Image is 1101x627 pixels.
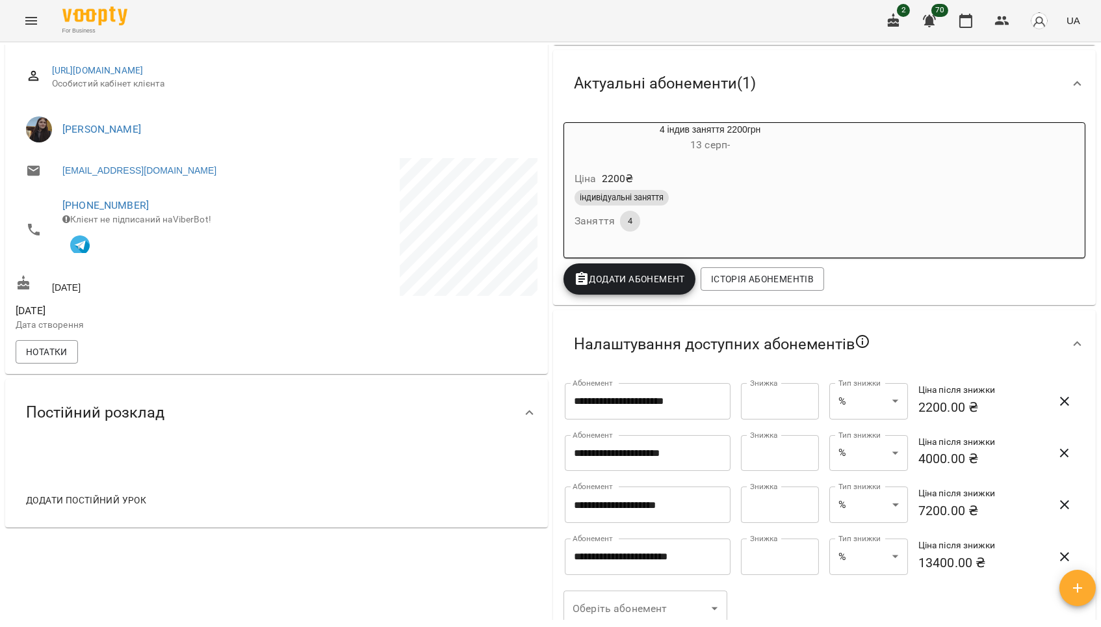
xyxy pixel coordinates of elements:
[574,334,870,354] span: Налаштування доступних абонементів
[918,449,1041,469] h6: 4000.00 ₴
[16,319,274,332] p: Дата створення
[26,492,146,508] span: Додати постійний урок
[897,4,910,17] span: 2
[829,539,908,575] div: %
[829,435,908,472] div: %
[21,488,151,512] button: Додати постійний урок
[620,215,640,227] span: 4
[26,344,68,360] span: Нотатки
[563,591,727,627] div: ​
[62,164,216,177] a: [EMAIL_ADDRESS][DOMAIN_NAME]
[918,383,1041,397] h6: Ціна після знижки
[575,170,597,188] h6: Ціна
[564,123,856,154] div: 4 індив заняття 2200грн
[1030,12,1048,30] img: avatar_s.png
[690,139,730,151] span: 13 серп -
[16,340,78,364] button: Нотатки
[931,4,948,17] span: 70
[918,553,1041,573] h6: 13400.00 ₴
[602,171,634,187] p: 2200 ₴
[5,379,548,446] div: Постійний розклад
[62,27,127,35] span: For Business
[918,397,1041,418] h6: 2200.00 ₴
[855,334,870,349] svg: Якщо не обрано жодного, клієнт зможе побачити всі публічні абонементи
[574,271,685,287] span: Додати Абонемент
[52,65,144,75] a: [URL][DOMAIN_NAME]
[52,77,527,90] span: Особистий кабінет клієнта
[575,212,615,230] h6: Заняття
[918,501,1041,521] h6: 7200.00 ₴
[564,123,856,247] button: 4 індив заняття 2200грн13 серп- Ціна2200₴індивідуальні заняттяЗаняття4
[70,235,90,255] img: Telegram
[574,73,756,94] span: Актуальні абонементи ( 1 )
[62,199,149,211] a: [PHONE_NUMBER]
[918,435,1041,449] h6: Ціна після знижки
[711,271,814,287] span: Історія абонементів
[26,403,164,423] span: Постійний розклад
[918,539,1041,553] h6: Ціна після знижки
[1061,8,1085,33] button: UA
[1067,14,1080,27] span: UA
[13,273,277,297] div: [DATE]
[563,263,695,295] button: Додати Абонемент
[829,487,908,523] div: %
[553,310,1096,378] div: Налаштування доступних абонементів
[829,383,908,420] div: %
[701,267,824,291] button: Історія абонементів
[26,116,52,142] img: Бєлік Дарина Юріївна
[575,192,669,204] span: індивідуальні заняття
[62,214,211,224] span: Клієнт не підписаний на ViberBot!
[553,50,1096,117] div: Актуальні абонементи(1)
[16,5,47,36] button: Menu
[62,226,97,261] button: Клієнт підписаний на VooptyBot
[62,7,127,25] img: Voopty Logo
[62,123,141,135] a: [PERSON_NAME]
[16,303,274,319] span: [DATE]
[918,487,1041,501] h6: Ціна після знижки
